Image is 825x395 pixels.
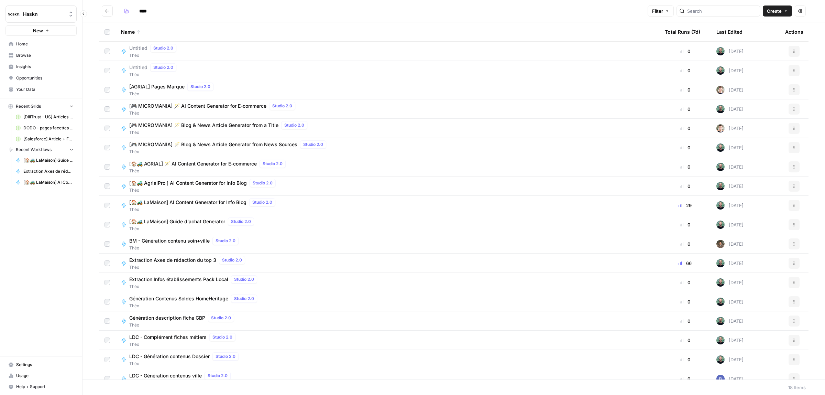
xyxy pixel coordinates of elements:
span: Génération description fiche GBP [129,314,205,321]
span: Théo [129,149,329,155]
a: [🏠🚜 LaMaison] Guide d'achat GeneratorStudio 2.0Théo [121,217,654,232]
div: 0 [665,125,705,132]
span: Studio 2.0 [208,373,228,379]
span: Studio 2.0 [216,353,235,360]
a: [DiliTrust - US] Articles de blog 700-1000 mots Grid [13,111,77,122]
span: Théo [129,322,237,328]
div: [DATE] [716,86,744,94]
img: 5szy29vhbbb2jvrzb4fwf88ktdwm [716,86,725,94]
div: 0 [665,183,705,190]
div: 0 [665,298,705,305]
div: [DATE] [716,259,744,267]
img: eldrt0s0bgdfrxd9l65lxkaynort [716,221,725,229]
span: Browse [16,52,74,58]
span: Studio 2.0 [234,296,254,302]
div: Last Edited [716,22,742,41]
span: Théo [129,110,298,116]
div: 0 [665,221,705,228]
span: Studio 2.0 [284,122,304,128]
a: Extraction Axes de rédaction du top 3 [13,166,77,177]
a: [🏠🚜 LaMaison] AI Content Generator for Info Blog [13,177,77,188]
span: Haskn [23,11,65,18]
a: Génération Contenus Soldes HomeHeritageStudio 2.0Théo [121,295,654,309]
span: Your Data [16,86,74,93]
span: Studio 2.0 [272,103,292,109]
a: [🏠🚜 AGRIAL] 🪄 AI Content Generator for E-commerceStudio 2.0Théo [121,160,654,174]
img: eldrt0s0bgdfrxd9l65lxkaynort [716,163,725,171]
span: Filter [652,8,663,14]
div: 0 [665,144,705,151]
img: eldrt0s0bgdfrxd9l65lxkaynort [716,336,725,344]
div: [DATE] [716,143,744,152]
img: eldrt0s0bgdfrxd9l65lxkaynort [716,143,725,152]
span: Settings [16,362,74,368]
a: UntitledStudio 2.0Théo [121,44,654,58]
span: New [33,27,43,34]
span: Théo [129,52,179,58]
div: [DATE] [716,336,744,344]
span: [🎮 MICROMANIA] 🪄 Blog & News Article Generator from News Sources [129,141,297,148]
div: [DATE] [716,47,744,55]
div: Actions [785,22,803,41]
a: Génération description fiche GBPStudio 2.0Théo [121,314,654,328]
a: LDC - Complément fiches métiersStudio 2.0Théo [121,333,654,348]
a: LDC - Génération contenus DossierStudio 2.0Théo [121,352,654,367]
span: LDC - Complément fiches métiers [129,334,207,341]
span: Extraction Axes de rédaction du top 3 [23,168,74,174]
button: Workspace: Haskn [5,6,77,23]
button: Help + Support [5,381,77,392]
span: Théo [129,206,278,213]
div: 66 [665,260,705,267]
span: Studio 2.0 [252,199,272,205]
a: [🎮 MICROMANIA] 🪄 Blog & News Article Generator from News SourcesStudio 2.0Théo [121,140,654,155]
span: LDC - Génération contenus ville [129,372,202,379]
img: eldrt0s0bgdfrxd9l65lxkaynort [716,355,725,364]
span: Help + Support [16,384,74,390]
input: Search [687,8,757,14]
span: [🏠🚜 LaMaison] AI Content Generator for Info Blog [23,179,74,185]
div: 0 [665,318,705,324]
div: Name [121,22,654,41]
img: 5szy29vhbbb2jvrzb4fwf88ktdwm [716,124,725,132]
a: Extraction Infos établissements Pack LocalStudio 2.0Théo [121,275,654,290]
span: Create [767,8,782,14]
a: DODO - pages facettes Grid [13,122,77,134]
div: [DATE] [716,375,744,383]
span: Studio 2.0 [303,141,323,148]
div: [DATE] [716,298,744,306]
span: Théo [129,341,238,348]
div: 0 [665,375,705,382]
a: Your Data [5,84,77,95]
button: Go back [102,6,113,17]
a: [Salesforce] Article + FAQ + Posts RS / Opti [13,134,77,145]
img: Haskn Logo [8,8,20,20]
div: Total Runs (7d) [665,22,700,41]
div: [DATE] [716,201,744,210]
div: [DATE] [716,221,744,229]
a: [🎮 MICROMANIA] 🪄 AI Content Generator for E-commerceStudio 2.0Théo [121,102,654,116]
a: [🏠🚜 LaMaison] Guide d'achat Generator [13,155,77,166]
span: Insights [16,64,74,70]
button: Filter [648,6,674,17]
button: Create [763,6,792,17]
span: Recent Workflows [16,147,52,153]
a: Insights [5,61,77,72]
span: Studio 2.0 [231,218,251,225]
img: qb0ypgzym8ajfvq1ke5e2cdn2jvt [716,240,725,248]
span: Untitled [129,45,147,52]
div: 18 Items [788,384,806,391]
div: 0 [665,279,705,286]
button: New [5,25,77,36]
a: LDC - Génération contenus villeStudio 2.0Théo [121,372,654,386]
a: Extraction Axes de rédaction du top 3Studio 2.0Théo [121,256,654,270]
a: [🏠🚜 LaMaison] AI Content Generator for Info BlogStudio 2.0Théo [121,198,654,213]
img: eldrt0s0bgdfrxd9l65lxkaynort [716,317,725,325]
span: Extraction Infos établissements Pack Local [129,276,228,283]
a: [🏠🚜 AgrialPro ] AI Content Generator for Info BlogStudio 2.0Théo [121,179,654,193]
div: [DATE] [716,240,744,248]
div: 0 [665,163,705,170]
img: eldrt0s0bgdfrxd9l65lxkaynort [716,201,725,210]
span: Studio 2.0 [153,45,173,51]
div: 0 [665,48,705,55]
div: 0 [665,67,705,74]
